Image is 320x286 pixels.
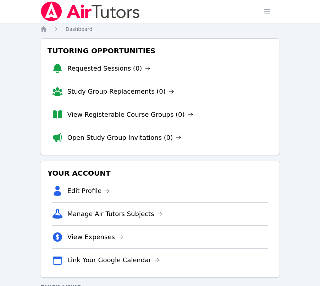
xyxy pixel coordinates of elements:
[67,110,193,120] a: View Registerable Course Groups (0)
[67,255,160,265] a: Link Your Google Calendar
[67,209,163,219] a: Manage Air Tutors Subjects
[40,1,140,21] img: Air Tutors
[66,26,93,33] a: Dashboard
[67,133,182,143] a: Open Study Group Invitations (0)
[67,87,174,97] a: Study Group Replacements (0)
[67,64,151,73] a: Requested Sessions (0)
[66,26,93,32] span: Dashboard
[67,186,110,196] a: Edit Profile
[46,167,274,180] h3: Your Account
[46,44,274,57] h3: Tutoring Opportunities
[40,26,280,33] nav: Breadcrumb
[67,232,123,242] a: View Expenses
